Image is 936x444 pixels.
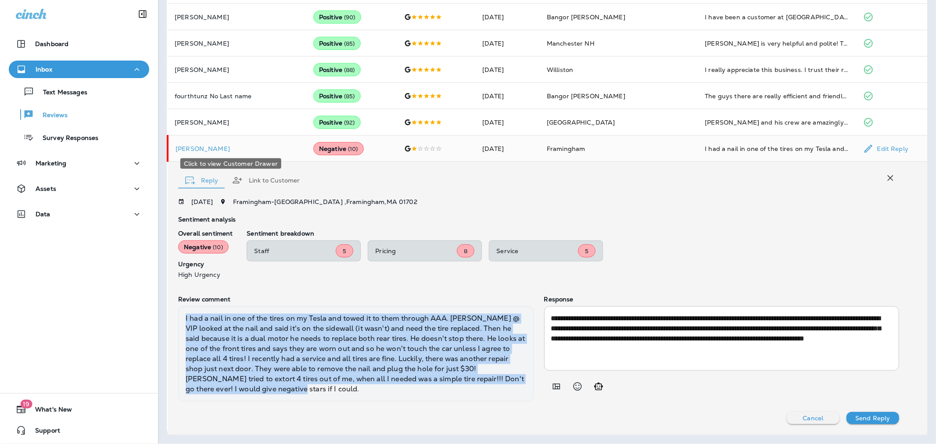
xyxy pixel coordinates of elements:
span: ( 85 ) [344,93,355,100]
td: [DATE] [475,30,540,57]
button: Reply [178,165,225,196]
button: Survey Responses [9,128,149,147]
p: Urgency [178,261,233,268]
span: Bangor [PERSON_NAME] [547,92,625,100]
div: Negative [178,240,229,254]
p: Sentiment analysis [178,216,899,223]
p: [PERSON_NAME] [175,119,299,126]
span: Manchester NH [547,39,595,47]
td: [DATE] [475,4,540,30]
span: Framingham [547,145,585,153]
p: Staff [254,247,336,254]
button: Cancel [787,412,839,424]
p: Response [544,296,900,303]
button: Link to Customer [225,165,307,196]
p: Survey Responses [34,134,98,143]
p: [PERSON_NAME] [175,14,299,21]
div: The guys there are really efficient and friendly. They gave me a quote for the whole job and it w... [705,92,849,100]
span: ( 88 ) [344,66,355,74]
button: Send Reply [846,412,899,424]
div: Steve is very helpful and polite! They helped me after a bad quote elsewhere. Everyone’s been nic... [705,39,849,48]
div: Positive [313,90,361,103]
span: 19 [20,400,32,408]
p: [PERSON_NAME] [176,145,299,152]
button: Inbox [9,61,149,78]
div: Positive [313,116,361,129]
button: Generate AI response [590,378,607,395]
span: Bangor [PERSON_NAME] [547,13,625,21]
button: Support [9,422,149,439]
p: Sentiment breakdown [247,230,899,237]
span: ( 92 ) [344,119,355,126]
p: [PERSON_NAME] [175,40,299,47]
span: Framingham - [GEOGRAPHIC_DATA] , Framingham , MA 01702 [233,198,417,206]
p: Text Messages [34,89,87,97]
td: [DATE] [475,109,540,136]
p: Service [496,247,578,254]
button: Collapse Sidebar [130,5,155,23]
div: Click to view Customer Drawer [180,158,281,169]
button: Data [9,205,149,223]
p: Data [36,211,50,218]
div: Positive [313,37,361,50]
p: Send Reply [855,415,890,422]
div: I had a nail in one of the tires on my Tesla and towed it to them through AAA. [PERSON_NAME] @ VI... [178,306,534,401]
div: Jeremy and his crew are amazingly efficient and knowledgeable. They made a necessary repair quick... [705,118,849,127]
button: Select an emoji [569,378,586,395]
div: Positive [313,63,361,76]
button: Text Messages [9,82,149,101]
div: Negative [313,142,364,155]
p: Overall sentiment [178,230,233,237]
button: Dashboard [9,35,149,53]
div: I have been a customer at VIP Odlin Rd, Bangor location for a few years. The service is always to... [705,13,849,21]
div: I had a nail in one of the tires on my Tesla and towed it to them through AAA. John @ VIP looked ... [705,144,849,153]
p: High Urgency [178,271,233,278]
td: [DATE] [475,83,540,109]
div: I really appreciate this business. I trust their recommendations. Appointments are easy to make o... [705,65,849,74]
span: Support [26,427,60,437]
div: Positive [313,11,361,24]
p: Assets [36,185,56,192]
span: 8 [464,247,467,255]
p: [DATE] [191,198,213,205]
div: Click to view Customer Drawer [176,145,299,152]
p: Dashboard [35,40,68,47]
span: Williston [547,66,573,74]
td: [DATE] [475,57,540,83]
button: Marketing [9,154,149,172]
span: 5 [343,247,346,255]
p: Edit Reply [874,145,908,152]
button: Reviews [9,105,149,124]
span: ( 10 ) [348,145,358,153]
button: Assets [9,180,149,197]
p: Cancel [803,415,824,422]
p: fourthtunz No Last name [175,93,299,100]
span: 5 [585,247,588,255]
p: Inbox [36,66,52,73]
span: ( 10 ) [213,243,223,251]
p: Pricing [375,247,457,254]
button: 19What's New [9,401,149,418]
span: ( 90 ) [344,14,355,21]
button: Add in a premade template [548,378,565,395]
span: [GEOGRAPHIC_DATA] [547,118,615,126]
p: Review comment [178,296,534,303]
span: ( 85 ) [344,40,355,47]
p: Reviews [34,111,68,120]
p: Marketing [36,160,66,167]
td: [DATE] [475,136,540,162]
p: [PERSON_NAME] [175,66,299,73]
span: What's New [26,406,72,416]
